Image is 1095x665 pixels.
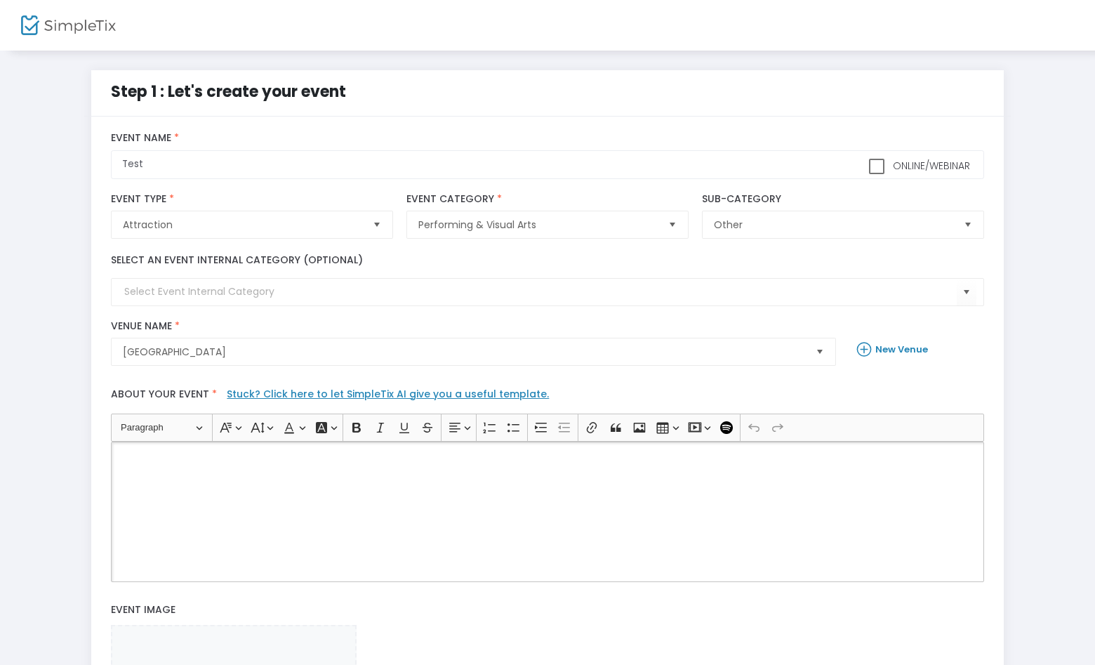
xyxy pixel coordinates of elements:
[111,253,363,268] label: Select an event internal category (optional)
[875,343,928,356] b: New Venue
[123,345,804,359] span: [GEOGRAPHIC_DATA]
[121,419,194,436] span: Paragraph
[111,442,983,582] div: Rich Text Editor, main
[111,132,983,145] label: Event Name
[123,218,361,232] span: Attraction
[663,211,682,238] button: Select
[702,193,983,206] label: Sub-Category
[111,193,392,206] label: Event Type
[418,218,656,232] span: Performing & Visual Arts
[111,150,983,179] input: What would you like to call your Event?
[111,81,346,103] span: Step 1 : Let's create your event
[105,380,991,413] label: About your event
[890,159,970,173] span: Online/Webinar
[124,284,956,299] input: Select Event Internal Category
[111,603,175,617] span: Event Image
[227,387,549,401] a: Stuck? Click here to let SimpleTix AI give you a useful template.
[810,338,830,365] button: Select
[957,278,976,307] button: Select
[114,416,209,438] button: Paragraph
[111,414,983,442] div: Editor toolbar
[958,211,978,238] button: Select
[714,218,952,232] span: Other
[111,320,836,333] label: Venue Name
[367,211,387,238] button: Select
[406,193,688,206] label: Event Category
